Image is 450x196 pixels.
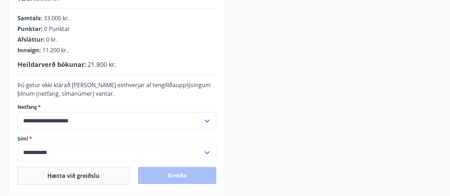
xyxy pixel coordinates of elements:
button: Hætta við greiðslu [17,167,129,185]
span: Þú getur ekki klárað [PERSON_NAME] einhverjar af tengiliðaupplýsingum þínum (netfang, símanúmer) ... [17,81,211,97]
label: Sími [17,135,216,142]
span: 0 Punktar [44,25,70,33]
span: 11.200 kr. [42,46,68,54]
label: Netfang [17,104,216,111]
span: Heildarverð bókunar : [17,60,86,69]
span: 0 kr. [46,36,58,43]
span: 21.800 kr. [88,60,116,69]
span: Samtals : [17,14,42,22]
span: Punktar : [17,25,43,33]
span: Inneign : [17,46,41,54]
span: Afsláttur : [17,36,45,43]
span: 33.000 kr. [44,14,69,22]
